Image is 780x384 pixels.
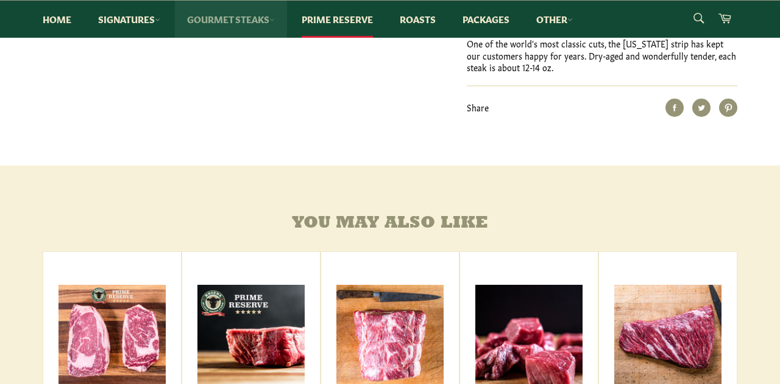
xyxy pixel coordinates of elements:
a: Roasts [388,1,448,38]
a: Packages [450,1,522,38]
a: Gourmet Steaks [175,1,287,38]
a: Home [30,1,83,38]
p: One of the world's most classic cuts, the [US_STATE] strip has kept our customers happy for years... [467,38,737,73]
a: Other [524,1,585,38]
span: Share [467,101,489,113]
h4: You may also like [43,214,737,233]
a: Prime Reserve [289,1,385,38]
a: Signatures [86,1,172,38]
